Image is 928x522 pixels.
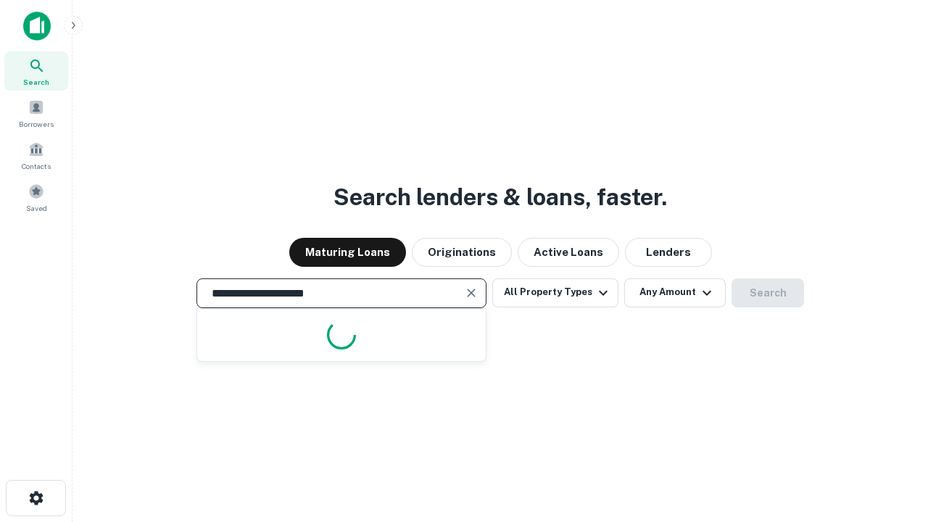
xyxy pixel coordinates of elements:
[4,136,68,175] a: Contacts
[26,202,47,214] span: Saved
[4,51,68,91] a: Search
[23,76,49,88] span: Search
[855,406,928,476] iframe: Chat Widget
[492,278,618,307] button: All Property Types
[23,12,51,41] img: capitalize-icon.png
[4,178,68,217] a: Saved
[333,180,667,215] h3: Search lenders & loans, faster.
[19,118,54,130] span: Borrowers
[4,94,68,133] a: Borrowers
[461,283,481,303] button: Clear
[22,160,51,172] span: Contacts
[624,278,726,307] button: Any Amount
[625,238,712,267] button: Lenders
[289,238,406,267] button: Maturing Loans
[518,238,619,267] button: Active Loans
[412,238,512,267] button: Originations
